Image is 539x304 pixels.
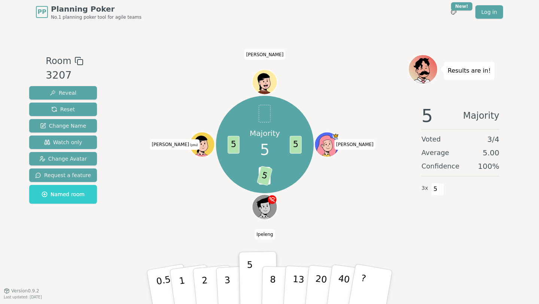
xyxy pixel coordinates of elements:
span: Click to change your name [150,139,200,150]
span: Average [421,148,449,158]
span: 5 [260,139,269,161]
span: 5 [421,107,433,125]
a: PPPlanning PokerNo.1 planning poker tool for agile teams [36,4,141,20]
span: Reveal [50,89,76,97]
span: 5.00 [482,148,499,158]
p: Majority [250,128,280,139]
span: Change Name [40,122,86,130]
button: Version0.9.2 [4,288,39,294]
span: 5 [228,136,240,153]
span: Change Avatar [39,155,87,162]
span: Confidence [421,161,459,171]
p: Results are in! [448,66,491,76]
span: Reset [51,106,75,113]
span: PP [37,7,46,16]
p: 5 [247,259,253,300]
span: Click to change your name [334,139,375,150]
span: Version 0.9.2 [11,288,39,294]
span: Click to change your name [244,49,286,60]
button: Reset [29,103,97,116]
a: Log in [475,5,503,19]
span: Request a feature [35,171,91,179]
span: No.1 planning poker tool for agile teams [51,14,141,20]
button: Change Avatar [29,152,97,165]
span: 5 [257,165,273,186]
button: New! [447,5,460,19]
span: Planning Poker [51,4,141,14]
div: 3207 [46,68,83,83]
button: Request a feature [29,168,97,182]
span: 3 / 4 [487,134,499,145]
button: Watch only [29,136,97,149]
span: (you) [189,143,198,147]
span: Majority [463,107,499,125]
span: 5 [431,183,440,195]
span: Room [46,54,71,68]
span: Voted [421,134,441,145]
span: 3 x [421,184,428,192]
span: Watch only [44,139,82,146]
span: Named room [42,191,85,198]
button: Change Name [29,119,97,133]
span: Click to change your name [255,229,275,240]
button: Named room [29,185,97,204]
button: Click to change your avatar [191,133,214,156]
button: Reveal [29,86,97,100]
div: New! [451,2,472,10]
span: 100 % [478,161,499,171]
span: Norval is the host [333,133,339,139]
span: Last updated: [DATE] [4,295,42,299]
span: 5 [290,136,302,153]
